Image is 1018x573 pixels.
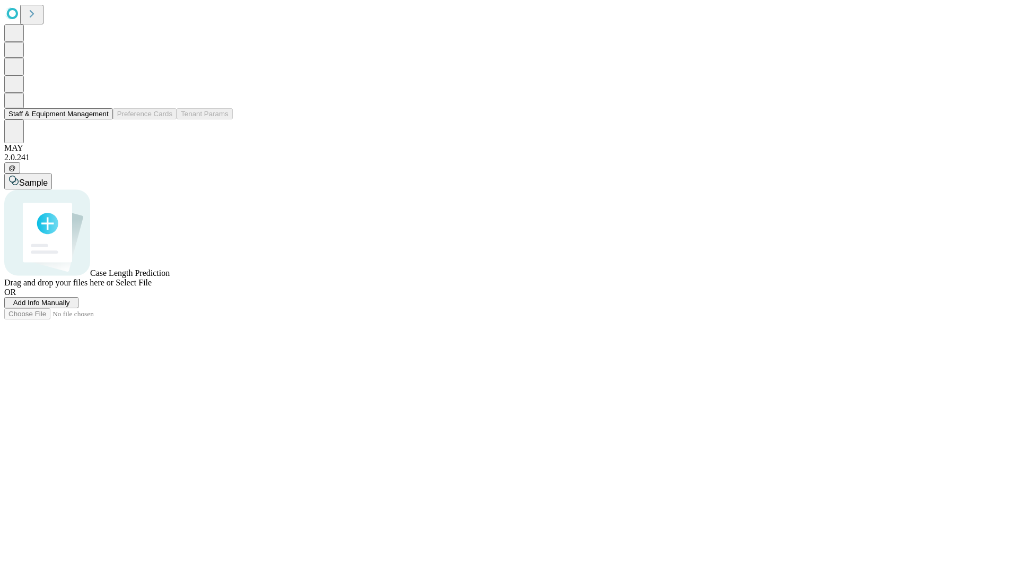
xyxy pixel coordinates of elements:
span: Case Length Prediction [90,268,170,277]
span: Add Info Manually [13,299,70,307]
button: Sample [4,173,52,189]
button: Staff & Equipment Management [4,108,113,119]
span: Select File [116,278,152,287]
div: 2.0.241 [4,153,1014,162]
div: MAY [4,143,1014,153]
span: Sample [19,178,48,187]
span: OR [4,288,16,297]
button: Preference Cards [113,108,177,119]
button: Tenant Params [177,108,233,119]
button: @ [4,162,20,173]
span: @ [8,164,16,172]
button: Add Info Manually [4,297,78,308]
span: Drag and drop your files here or [4,278,113,287]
